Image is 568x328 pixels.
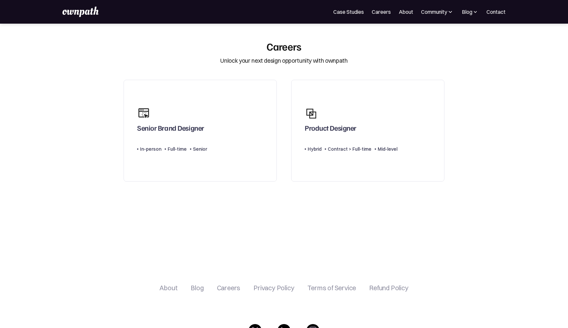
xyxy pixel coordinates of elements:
[328,145,371,153] div: Contract > Full-time
[124,80,277,182] a: Senior Brand DesignerIn-personFull-timeSenior
[307,284,356,292] a: Terms of Service
[372,8,391,16] a: Careers
[137,123,204,135] div: Senior Brand Designer
[291,80,444,182] a: Product DesignerHybridContract > Full-timeMid-level
[217,284,241,292] a: Careers
[267,40,301,53] div: Careers
[140,145,161,153] div: In-person
[399,8,413,16] a: About
[220,56,347,65] div: Unlock your next design opportunity with ownpath
[378,145,397,153] div: Mid-level
[308,145,321,153] div: Hybrid
[191,284,203,292] a: Blog
[462,8,472,16] div: Blog
[333,8,364,16] a: Case Studies
[168,145,187,153] div: Full-time
[421,8,447,16] div: Community
[461,8,479,16] div: Blog
[486,8,506,16] a: Contact
[159,284,177,292] a: About
[421,8,454,16] div: Community
[253,284,294,292] a: Privacy Policy
[193,145,207,153] div: Senior
[305,123,356,135] div: Product Designer
[369,284,408,292] a: Refund Policy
